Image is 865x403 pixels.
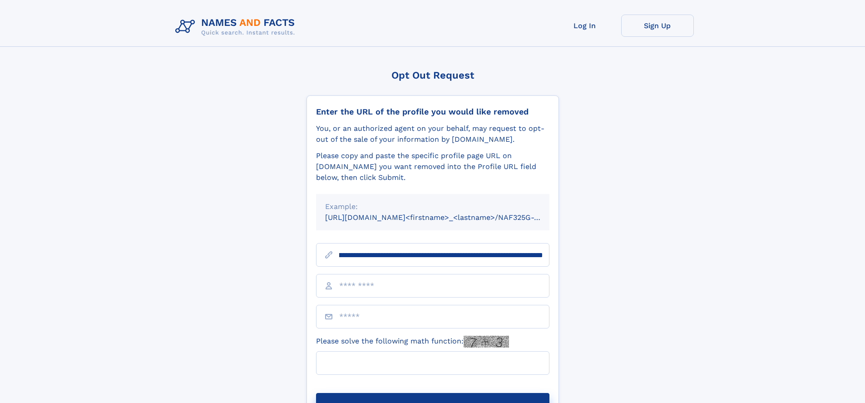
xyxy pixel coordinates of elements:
[325,213,567,222] small: [URL][DOMAIN_NAME]<firstname>_<lastname>/NAF325G-xxxxxxxx
[172,15,302,39] img: Logo Names and Facts
[549,15,621,37] a: Log In
[316,107,549,117] div: Enter the URL of the profile you would like removed
[306,70,559,81] div: Opt Out Request
[621,15,694,37] a: Sign Up
[316,336,509,348] label: Please solve the following math function:
[325,201,540,212] div: Example:
[316,123,549,145] div: You, or an authorized agent on your behalf, may request to opt-out of the sale of your informatio...
[316,150,549,183] div: Please copy and paste the specific profile page URL on [DOMAIN_NAME] you want removed into the Pr...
